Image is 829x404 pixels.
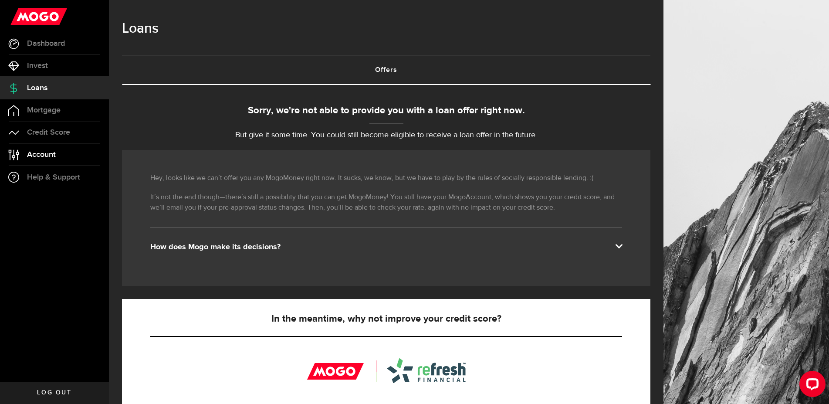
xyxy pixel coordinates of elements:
span: Mortgage [27,106,61,114]
span: Account [27,151,56,159]
div: How does Mogo make its decisions? [150,242,622,252]
p: But give it some time. You could still become eligible to receive a loan offer in the future. [122,129,650,141]
div: Sorry, we're not able to provide you with a loan offer right now. [122,104,650,118]
h5: In the meantime, why not improve your credit score? [150,314,622,324]
iframe: LiveChat chat widget [792,367,829,404]
span: Help & Support [27,173,80,181]
ul: Tabs Navigation [122,55,650,85]
span: Log out [37,390,71,396]
p: Hey, looks like we can’t offer you any MogoMoney right now. It sucks, we know, but we have to pla... [150,173,622,183]
span: Credit Score [27,129,70,136]
p: It’s not the end though—there’s still a possibility that you can get MogoMoney! You still have yo... [150,192,622,213]
span: Invest [27,62,48,70]
h1: Loans [122,17,650,40]
span: Dashboard [27,40,65,48]
a: Offers [122,56,650,84]
span: Loans [27,84,47,92]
